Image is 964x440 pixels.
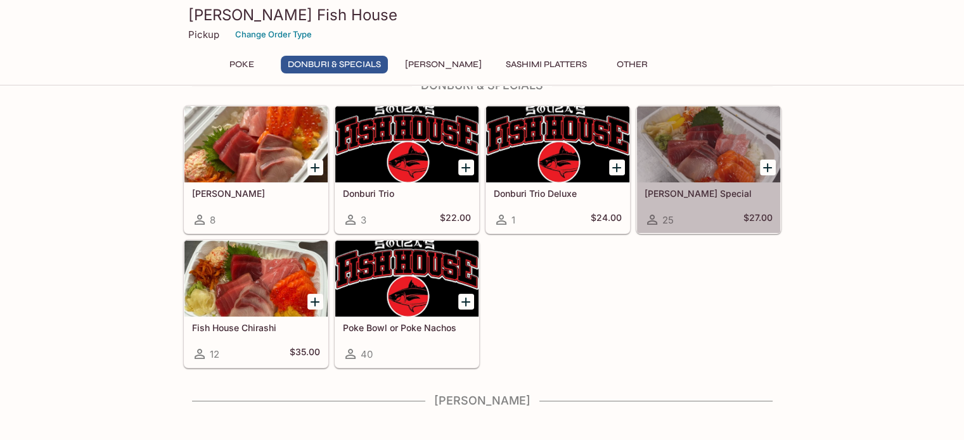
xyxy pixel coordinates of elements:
[307,160,323,175] button: Add Sashimi Donburis
[361,214,366,226] span: 3
[645,188,773,199] h5: [PERSON_NAME] Special
[511,214,515,226] span: 1
[361,348,373,360] span: 40
[637,106,780,182] div: Souza Special
[335,106,479,182] div: Donburi Trio
[335,106,479,234] a: Donburi Trio3$22.00
[743,212,773,227] h5: $27.00
[192,188,320,199] h5: [PERSON_NAME]
[398,56,489,73] button: [PERSON_NAME]
[281,56,388,73] button: Donburi & Specials
[290,346,320,361] h5: $35.00
[210,348,219,360] span: 12
[485,106,630,234] a: Donburi Trio Deluxe1$24.00
[494,188,622,199] h5: Donburi Trio Deluxe
[188,5,776,25] h3: [PERSON_NAME] Fish House
[458,160,474,175] button: Add Donburi Trio
[335,240,479,368] a: Poke Bowl or Poke Nachos40
[184,240,328,368] a: Fish House Chirashi12$35.00
[184,241,328,317] div: Fish House Chirashi
[307,294,323,310] button: Add Fish House Chirashi
[662,214,674,226] span: 25
[210,214,215,226] span: 8
[609,160,625,175] button: Add Donburi Trio Deluxe
[486,106,629,182] div: Donburi Trio Deluxe
[458,294,474,310] button: Add Poke Bowl or Poke Nachos
[636,106,781,234] a: [PERSON_NAME] Special25$27.00
[183,394,781,408] h4: [PERSON_NAME]
[188,28,219,41] p: Pickup
[184,106,328,182] div: Sashimi Donburis
[184,106,328,234] a: [PERSON_NAME]8
[591,212,622,227] h5: $24.00
[440,212,471,227] h5: $22.00
[335,241,479,317] div: Poke Bowl or Poke Nachos
[192,322,320,333] h5: Fish House Chirashi
[183,79,781,92] h4: Donburi & Specials
[214,56,271,73] button: Poke
[229,25,318,44] button: Change Order Type
[343,322,471,333] h5: Poke Bowl or Poke Nachos
[343,188,471,199] h5: Donburi Trio
[604,56,661,73] button: Other
[760,160,776,175] button: Add Souza Special
[499,56,594,73] button: Sashimi Platters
